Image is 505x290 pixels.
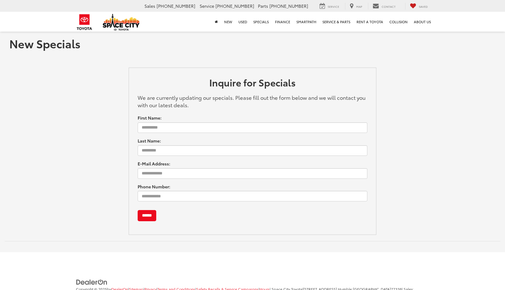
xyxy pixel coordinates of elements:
a: Rent a Toyota [353,12,386,32]
h2: Inquire for Specials [138,77,368,90]
a: Collision [386,12,411,32]
a: Map [345,3,367,10]
h1: New Specials [9,37,496,50]
span: [PHONE_NUMBER] [215,3,254,9]
a: Finance [272,12,293,32]
a: DealerOn [76,278,108,284]
a: Service & Parts [319,12,353,32]
a: Service [315,3,344,10]
img: Space City Toyota [103,14,140,31]
span: Sales [144,3,155,9]
a: Home [212,12,221,32]
a: My Saved Vehicles [405,3,432,10]
span: Parts [258,3,268,9]
label: Last Name: [138,138,161,144]
a: About Us [411,12,434,32]
a: Specials [250,12,272,32]
a: SmartPath [293,12,319,32]
p: We are currently updating our specials. Please fill out the form below and we will contact you wi... [138,94,368,108]
span: Map [356,4,362,8]
span: [PHONE_NUMBER] [157,3,195,9]
a: New [221,12,235,32]
span: Service [200,3,214,9]
a: Contact [368,3,400,10]
label: Phone Number: [138,183,170,190]
span: Contact [382,4,396,8]
label: First Name: [138,115,162,121]
span: [PHONE_NUMBER] [269,3,308,9]
label: E-Mail Address: [138,160,170,167]
a: Used [235,12,250,32]
span: Saved [419,4,428,8]
img: DealerOn [76,279,108,286]
span: Service [328,4,339,8]
img: Toyota [73,12,96,32]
